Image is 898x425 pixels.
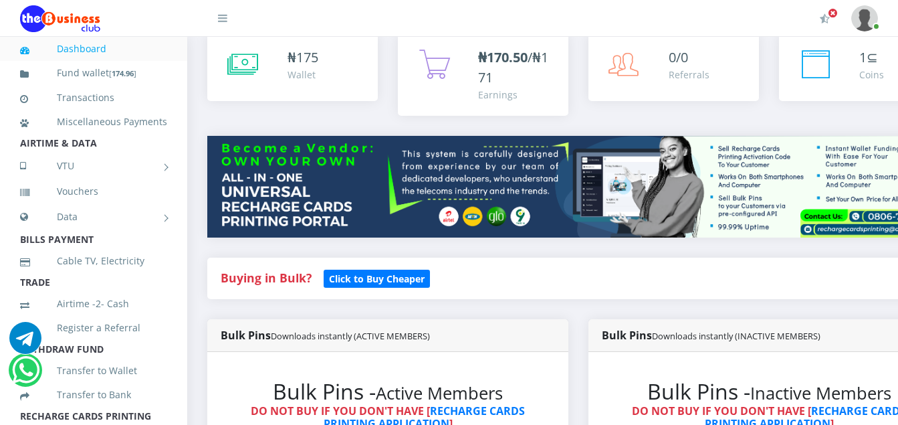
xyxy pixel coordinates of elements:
a: Dashboard [20,33,167,64]
small: [ ] [109,68,136,78]
strong: Bulk Pins [602,328,820,343]
img: User [851,5,878,31]
a: Vouchers [20,176,167,207]
small: Active Members [376,381,503,405]
h2: Bulk Pins - [234,379,542,404]
b: ₦170.50 [478,48,528,66]
small: Downloads instantly (ACTIVE MEMBERS) [271,330,430,342]
a: Data [20,200,167,234]
a: Fund wallet[174.96] [20,58,167,89]
a: Chat for support [12,364,39,386]
a: Airtime -2- Cash [20,288,167,319]
div: Earnings [478,88,555,102]
a: Miscellaneous Payments [20,106,167,137]
b: Click to Buy Cheaper [329,272,425,285]
span: Activate Your Membership [828,8,838,18]
a: Transactions [20,82,167,113]
div: ₦ [288,48,318,68]
strong: Bulk Pins [221,328,430,343]
div: Referrals [669,68,709,82]
strong: Buying in Bulk? [221,270,312,286]
a: Click to Buy Cheaper [324,270,430,286]
span: 175 [296,48,318,66]
span: /₦171 [478,48,548,86]
a: ₦175 Wallet [207,34,378,101]
a: Transfer to Bank [20,379,167,410]
a: 0/0 Referrals [588,34,759,101]
span: 1 [859,48,867,66]
small: Downloads instantly (INACTIVE MEMBERS) [652,330,820,342]
div: Coins [859,68,884,82]
b: 174.96 [112,68,134,78]
span: 0/0 [669,48,688,66]
img: Logo [20,5,100,32]
a: VTU [20,149,167,183]
small: Inactive Members [750,381,891,405]
div: ⊆ [859,48,884,68]
a: ₦170.50/₦171 Earnings [398,34,568,116]
a: Chat for support [9,332,41,354]
a: Register a Referral [20,313,167,343]
a: Cable TV, Electricity [20,246,167,276]
i: Activate Your Membership [820,13,830,24]
a: Transfer to Wallet [20,355,167,386]
div: Wallet [288,68,318,82]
